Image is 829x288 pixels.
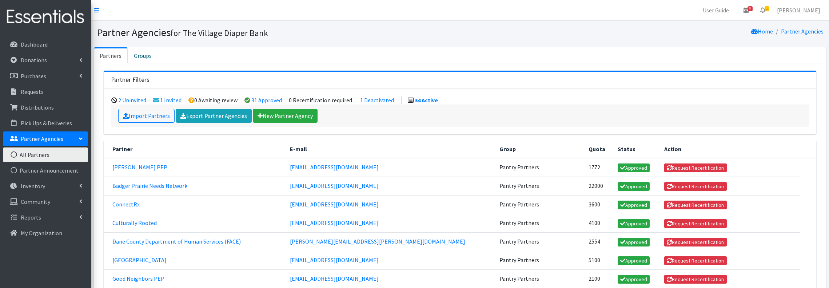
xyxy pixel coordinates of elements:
td: Pantry Partners [495,251,584,270]
a: Community [3,194,88,209]
p: Purchases [21,72,46,80]
a: Approved [618,201,650,209]
a: Dane County Department of Human Services (FACE) [112,238,241,245]
img: HumanEssentials [3,5,88,29]
td: Pantry Partners [495,195,584,214]
td: 4100 [584,214,613,232]
th: Status [613,140,660,158]
a: 34 Active [415,96,438,104]
a: Partner Agencies [781,28,824,35]
a: Inventory [3,179,88,193]
a: Donations [3,53,88,67]
a: New Partner Agency [253,109,318,123]
td: 1772 [584,158,613,177]
th: E-mail [286,140,495,158]
a: Purchases [3,69,88,83]
a: Partner Announcement [3,163,88,178]
th: Quota [584,140,613,158]
a: Partner Agencies [3,131,88,146]
p: Dashboard [21,41,48,48]
a: 31 Approved [251,96,282,104]
a: Approved [618,238,650,246]
a: [EMAIL_ADDRESS][DOMAIN_NAME] [290,219,379,226]
p: Inventory [21,182,45,190]
a: Partners [94,47,128,63]
li: 0 Recertification required [289,96,352,104]
a: Approved [618,182,650,191]
button: Request Recertification [664,163,727,172]
a: Import Partners [118,109,175,123]
td: Pantry Partners [495,177,584,195]
th: Action [660,140,800,158]
th: Partner [104,140,286,158]
a: Reports [3,210,88,225]
a: Culturally Rooted [112,219,157,226]
td: Pantry Partners [495,233,584,251]
a: Good Neighbors PEP [112,275,164,282]
a: Dashboard [3,37,88,52]
p: My Organization [21,229,62,237]
h3: Partner Filters [111,76,150,84]
a: Home [751,28,773,35]
p: Requests [21,88,44,95]
button: Request Recertification [664,256,727,265]
a: 1 Invited [160,96,182,104]
a: Requests [3,84,88,99]
button: Request Recertification [664,238,727,246]
span: 8 [748,6,753,11]
p: Distributions [21,104,54,111]
td: Pantry Partners [495,158,584,177]
p: Partner Agencies [21,135,63,142]
p: Reports [21,214,41,221]
a: Approved [618,163,650,172]
button: Request Recertification [664,275,727,284]
h1: Partner Agencies [97,26,458,39]
a: [PERSON_NAME] PEP [112,163,167,171]
a: All Partners [3,147,88,162]
a: [GEOGRAPHIC_DATA] [112,256,167,264]
a: 2 Uninvited [118,96,146,104]
a: Badger Prairie Needs Network [112,182,187,189]
a: [EMAIL_ADDRESS][DOMAIN_NAME] [290,201,379,208]
a: Export Partner Agencies [176,109,252,123]
button: Request Recertification [664,201,727,209]
a: [PERSON_NAME] [771,3,826,17]
a: Pick Ups & Deliveries [3,116,88,130]
span: 1 [765,6,769,11]
a: Distributions [3,100,88,115]
a: [EMAIL_ADDRESS][DOMAIN_NAME] [290,256,379,264]
a: 1 Deactivated [360,96,394,104]
p: Pick Ups & Deliveries [21,119,72,127]
p: Donations [21,56,47,64]
td: 5100 [584,251,613,270]
td: 22000 [584,177,613,195]
a: Groups [128,47,158,63]
a: ConnectRx [112,201,140,208]
button: Request Recertification [664,182,727,191]
td: Pantry Partners [495,214,584,232]
a: User Guide [697,3,735,17]
a: [EMAIL_ADDRESS][DOMAIN_NAME] [290,163,379,171]
a: My Organization [3,226,88,240]
td: 3600 [584,195,613,214]
button: Request Recertification [664,219,727,228]
a: [EMAIL_ADDRESS][DOMAIN_NAME] [290,182,379,189]
p: Community [21,198,50,205]
a: 8 [738,3,754,17]
th: Group [495,140,584,158]
li: 0 Awaiting review [188,96,238,104]
td: 2554 [584,233,613,251]
a: 1 [754,3,771,17]
small: for The Village Diaper Bank [171,28,268,38]
a: Approved [618,275,650,284]
a: Approved [618,219,650,228]
a: Approved [618,256,650,265]
a: [EMAIL_ADDRESS][DOMAIN_NAME] [290,275,379,282]
a: [PERSON_NAME][EMAIL_ADDRESS][PERSON_NAME][DOMAIN_NAME] [290,238,465,245]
